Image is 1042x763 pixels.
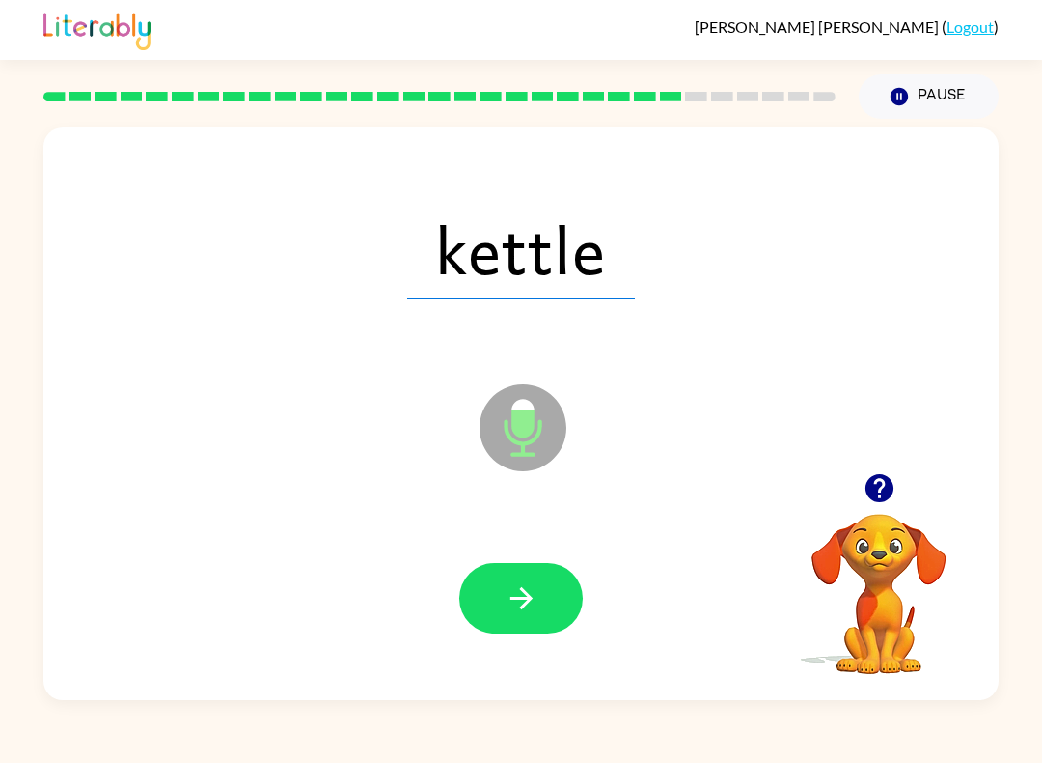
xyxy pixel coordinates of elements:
[43,8,151,50] img: Literably
[782,484,975,677] video: Your browser must support playing .mp4 files to use Literably. Please try using another browser.
[859,74,999,119] button: Pause
[946,17,994,36] a: Logout
[695,17,942,36] span: [PERSON_NAME] [PERSON_NAME]
[407,199,635,299] span: kettle
[695,17,999,36] div: ( )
